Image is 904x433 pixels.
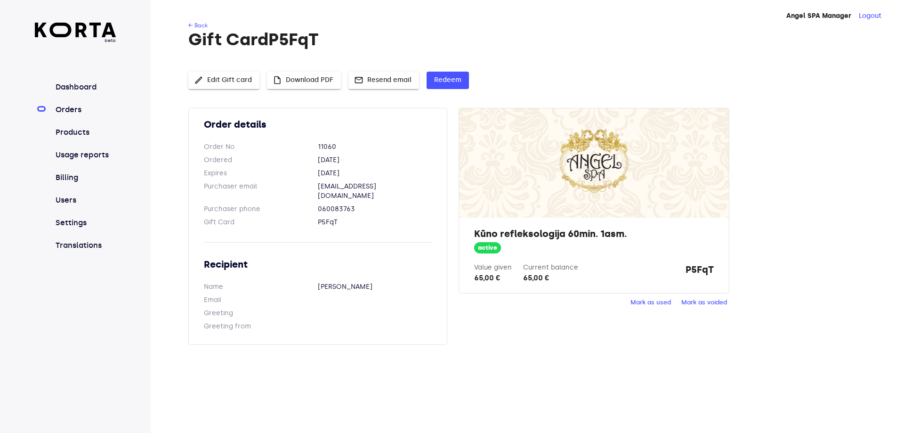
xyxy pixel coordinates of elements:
button: Mark as voided [679,295,729,310]
label: Current balance [523,263,578,271]
span: edit [194,75,203,85]
span: Mark as voided [681,297,727,308]
a: Settings [54,217,116,229]
dd: [PERSON_NAME] [318,282,432,292]
span: insert_drive_file [273,75,282,85]
a: Billing [54,172,116,183]
dd: [DATE] [318,155,432,165]
a: ← Back [188,22,208,29]
dt: Gift Card [204,218,318,227]
span: Download PDF [274,74,333,86]
button: Download PDF [267,72,341,89]
span: Mark as used [630,297,671,308]
a: beta [35,23,116,44]
dd: [EMAIL_ADDRESS][DOMAIN_NAME] [318,182,432,201]
h2: Order details [204,118,432,131]
a: Edit Gift card [188,75,259,83]
dd: P5FqT [318,218,432,227]
dd: 11060 [318,142,432,152]
button: Redeem [427,72,469,89]
button: Edit Gift card [188,72,259,89]
a: Orders [54,104,116,115]
dt: Greeting [204,309,318,318]
dt: Name [204,282,318,292]
a: Users [54,195,116,206]
h1: Gift Card P5FqT [188,30,864,49]
button: Logout [859,11,881,21]
dt: Greeting from [204,322,318,331]
dt: Purchaser email [204,182,318,201]
div: 65,00 € [474,272,512,284]
strong: P5FqT [686,263,714,284]
span: beta [35,37,116,44]
dt: Expires [204,169,318,178]
span: Edit Gift card [196,74,252,86]
span: mail [354,75,363,85]
div: 65,00 € [523,272,578,284]
dt: Order No. [204,142,318,152]
dd: 060083763 [318,204,432,214]
button: Mark as used [628,295,673,310]
img: Korta [35,23,116,37]
span: active [474,244,501,253]
dt: Email [204,295,318,305]
h2: Recipient [204,258,432,271]
dd: [DATE] [318,169,432,178]
dt: Purchaser phone [204,204,318,214]
label: Value given [474,263,512,271]
dt: Ordered [204,155,318,165]
a: Translations [54,240,116,251]
button: Resend email [348,72,419,89]
a: Usage reports [54,149,116,161]
a: Dashboard [54,82,116,93]
a: Products [54,127,116,138]
span: Redeem [434,74,461,86]
span: Resend email [356,74,412,86]
h2: Kūno refleksologija 60min. 1asm. [474,227,713,240]
strong: Angel SPA Manager [786,12,851,20]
